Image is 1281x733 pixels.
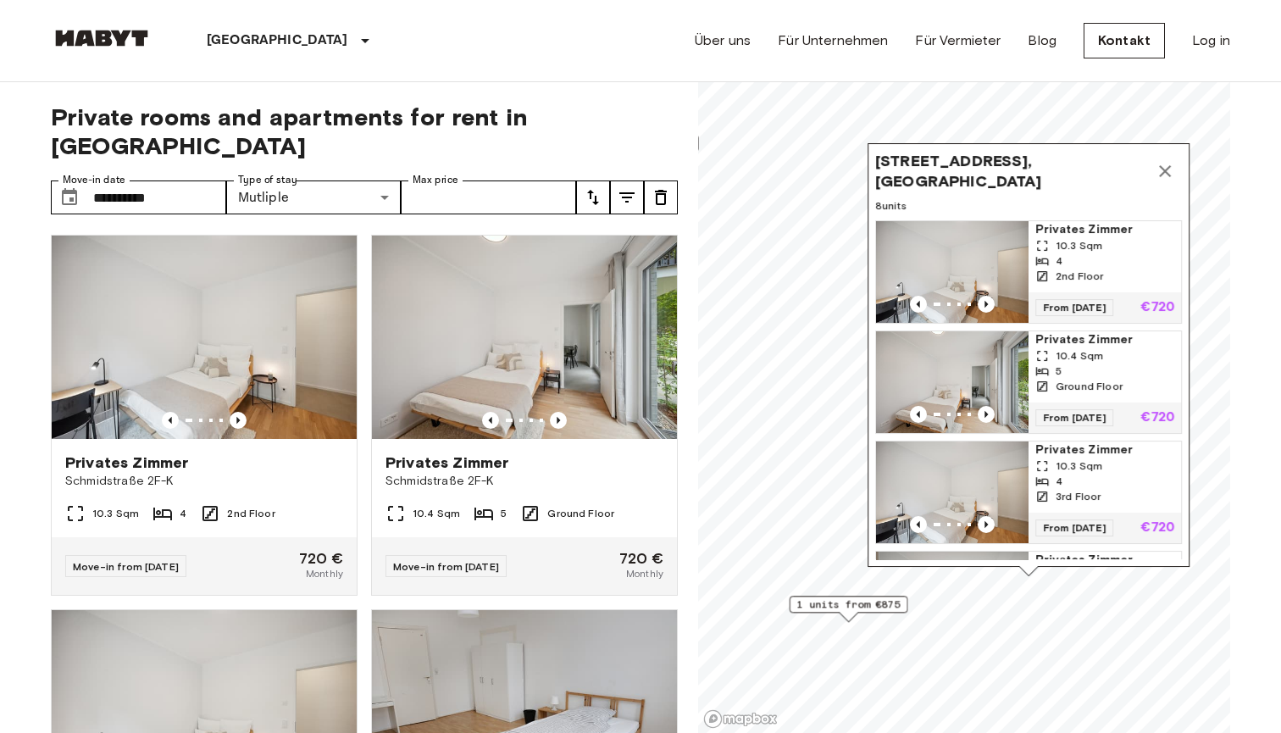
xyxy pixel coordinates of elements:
p: €720 [1141,411,1175,425]
button: Previous image [978,296,995,313]
span: 2nd Floor [227,506,274,521]
a: Marketing picture of unit DE-01-260-028-01Previous imagePrevious imagePrivates Zimmer10.3 Sqm43rd... [875,441,1182,544]
button: tune [610,180,644,214]
button: Previous image [910,296,927,313]
span: 4 [1056,253,1062,269]
a: Über uns [695,31,751,51]
span: 1 units from €875 [797,597,901,612]
span: From [DATE] [1035,409,1113,426]
span: Ground Floor [1056,379,1123,394]
span: 5 [501,506,507,521]
div: Map marker [580,135,699,161]
span: 3rd Floor [1056,489,1101,504]
label: Move-in date [63,173,125,187]
a: Mapbox logo [703,709,778,729]
img: Marketing picture of unit DE-01-260-028-01 [876,441,1029,543]
span: 4 [1056,474,1062,489]
a: Marketing picture of unit DE-01-260-032-02Previous imagePrevious imagePrivates Zimmer10.7 Sqm34th... [875,551,1182,654]
button: Previous image [482,412,499,429]
a: Marketing picture of unit DE-01-260-001-05Previous imagePrevious imagePrivates Zimmer10.4 Sqm5Gro... [875,330,1182,434]
img: Marketing picture of unit DE-01-260-032-02 [876,552,1029,653]
span: From [DATE] [1035,519,1113,536]
button: Previous image [162,412,179,429]
a: Kontakt [1084,23,1165,58]
span: 8 units [875,198,1182,214]
span: 10.4 Sqm [413,506,460,521]
button: Previous image [910,406,927,423]
span: Privates Zimmer [1035,221,1174,238]
label: Max price [413,173,458,187]
span: Schmidstraße 2F-K [65,473,343,490]
span: Privates Zimmer [1035,552,1174,569]
span: Ground Floor [547,506,614,521]
button: Choose date, selected date is 1 Jan 2026 [53,180,86,214]
span: From [DATE] [1035,299,1113,316]
span: 4 [180,506,186,521]
span: [STREET_ADDRESS], [GEOGRAPHIC_DATA] [875,151,1148,192]
label: Type of stay [238,173,297,187]
img: Marketing picture of unit DE-01-260-025-02 [876,221,1029,323]
img: Marketing picture of unit DE-01-260-025-02 [52,236,357,439]
span: Monthly [626,566,663,581]
div: Map marker [868,143,1189,576]
span: 10.3 Sqm [1056,238,1102,253]
span: Privates Zimmer [1035,331,1174,348]
span: 10.3 Sqm [92,506,139,521]
a: Blog [1028,31,1056,51]
a: Für Vermieter [915,31,1001,51]
span: Move-in from [DATE] [393,560,499,573]
span: Privates Zimmer [385,453,508,473]
div: Map marker [790,596,908,622]
span: 720 € [299,551,343,566]
a: Log in [1192,31,1230,51]
span: 10.4 Sqm [1056,348,1103,364]
img: Marketing picture of unit DE-01-260-001-05 [372,236,677,439]
span: Monthly [306,566,343,581]
div: Mutliple [226,180,402,214]
span: Private rooms and apartments for rent in [GEOGRAPHIC_DATA] [51,103,678,160]
a: Marketing picture of unit DE-01-260-025-02Previous imagePrevious imagePrivates ZimmerSchmidstraße... [51,235,358,596]
span: Privates Zimmer [65,453,188,473]
button: tune [576,180,610,214]
p: €720 [1141,521,1175,535]
button: tune [644,180,678,214]
span: 2nd Floor [1056,269,1103,284]
a: Marketing picture of unit DE-01-260-025-02Previous imagePrevious imagePrivates Zimmer10.3 Sqm42nd... [875,220,1182,324]
button: Previous image [230,412,247,429]
button: Previous image [550,412,567,429]
span: 720 € [619,551,663,566]
span: Privates Zimmer [1035,441,1174,458]
span: Move-in from [DATE] [73,560,179,573]
img: Marketing picture of unit DE-01-260-001-05 [876,331,1029,433]
a: Für Unternehmen [778,31,888,51]
a: Marketing picture of unit DE-01-260-001-05Previous imagePrevious imagePrivates ZimmerSchmidstraße... [371,235,678,596]
p: €720 [1141,301,1175,314]
span: 10.3 Sqm [1056,458,1102,474]
button: Previous image [978,516,995,533]
p: [GEOGRAPHIC_DATA] [207,31,348,51]
button: Previous image [910,516,927,533]
span: 5 [1056,364,1062,379]
button: Previous image [978,406,995,423]
span: Schmidstraße 2F-K [385,473,663,490]
img: Habyt [51,30,152,47]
